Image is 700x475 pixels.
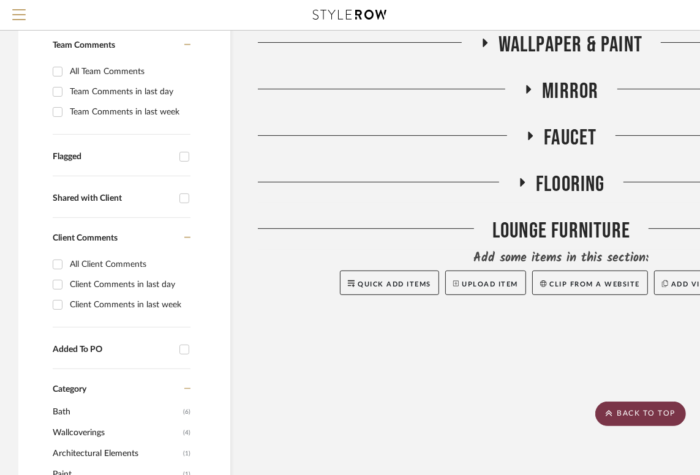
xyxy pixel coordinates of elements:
[53,443,180,464] span: Architectural Elements
[183,423,190,443] span: (4)
[358,281,431,288] span: Quick Add Items
[183,444,190,463] span: (1)
[53,384,86,395] span: Category
[445,271,526,295] button: Upload Item
[70,82,187,102] div: Team Comments in last day
[53,193,173,204] div: Shared with Client
[53,234,118,242] span: Client Comments
[70,255,187,274] div: All Client Comments
[183,402,190,422] span: (6)
[70,295,187,315] div: Client Comments in last week
[499,32,642,58] span: Wallpaper & Paint
[53,345,173,355] div: Added To PO
[544,125,597,151] span: faucet
[70,62,187,81] div: All Team Comments
[53,152,173,162] div: Flagged
[53,41,115,50] span: Team Comments
[70,275,187,294] div: Client Comments in last day
[536,171,605,198] span: Flooring
[70,102,187,122] div: Team Comments in last week
[53,422,180,443] span: Wallcoverings
[53,402,180,422] span: Bath
[532,271,648,295] button: Clip from a website
[595,402,686,426] scroll-to-top-button: BACK TO TOP
[542,78,598,105] span: Mirror
[340,271,439,295] button: Quick Add Items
